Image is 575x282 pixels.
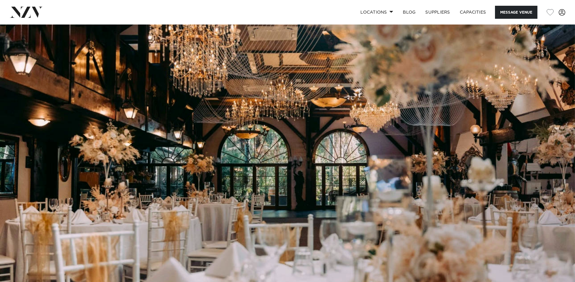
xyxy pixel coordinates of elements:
a: SUPPLIERS [420,6,455,19]
button: Message Venue [495,6,537,19]
a: Capacities [455,6,491,19]
img: nzv-logo.png [10,7,43,18]
a: BLOG [398,6,420,19]
a: Locations [356,6,398,19]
